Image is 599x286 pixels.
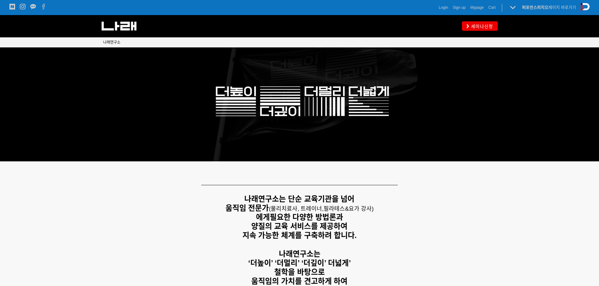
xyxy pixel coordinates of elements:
strong: 필요한 다양한 방법론과 [270,213,343,221]
a: Mypage [470,4,484,11]
span: 나래연구소 [103,40,120,45]
strong: 철학을 바탕으로 [274,268,325,276]
span: ( [269,206,324,212]
strong: 나래연구소는 [279,250,320,258]
strong: 움직임의 가치를 견고하게 하여 [251,277,347,285]
span: 세미나신청 [469,23,493,30]
span: 필라테스&요가 강사) [324,206,374,212]
a: 나래연구소 [103,39,120,46]
strong: 움직임 전문가 [225,204,269,212]
a: Sign up [453,4,466,11]
strong: 나래연구소는 단순 교육기관을 넘어 [244,195,354,203]
strong: 지속 가능한 체계를 구축하려 합니다. [242,231,357,240]
strong: 양질의 교육 서비스를 제공하여 [251,222,347,230]
strong: ‘더높이’ ‘더멀리’ ‘더깊이’ 더넓게’ [248,259,351,267]
a: Cart [488,4,496,11]
strong: 에게 [256,213,270,221]
a: 세미나신청 [462,21,498,30]
a: Login [439,4,448,11]
span: 물리치료사, 트레이너, [271,206,324,212]
strong: 퍼포먼스피지오 [522,5,548,10]
a: 퍼포먼스피지오페이지 바로가기 [522,5,576,10]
